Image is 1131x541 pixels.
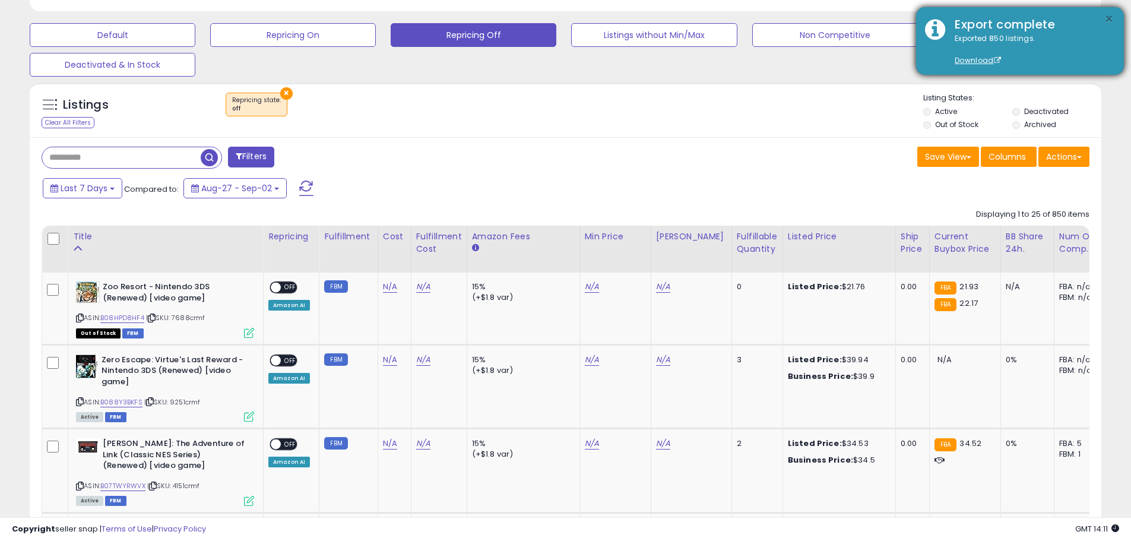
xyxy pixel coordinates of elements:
[901,438,920,449] div: 0.00
[416,230,462,255] div: Fulfillment Cost
[268,373,310,384] div: Amazon AI
[935,119,978,129] label: Out of Stock
[472,355,571,365] div: 15%
[228,147,274,167] button: Filters
[232,96,281,113] span: Repricing state :
[416,281,430,293] a: N/A
[788,371,886,382] div: $39.9
[268,457,310,467] div: Amazon AI
[472,438,571,449] div: 15%
[737,281,774,292] div: 0
[210,23,376,47] button: Repricing On
[61,182,107,194] span: Last 7 Days
[656,438,670,450] a: N/A
[1038,147,1089,167] button: Actions
[1059,230,1103,255] div: Num of Comp.
[472,281,571,292] div: 15%
[30,53,195,77] button: Deactivated & In Stock
[103,281,247,306] b: Zoo Resort - Nintendo 3DS (Renewed) [video game]
[76,496,103,506] span: All listings currently available for purchase on Amazon
[1104,12,1114,27] button: ×
[76,355,254,420] div: ASIN:
[1006,230,1049,255] div: BB Share 24h.
[324,230,372,243] div: Fulfillment
[472,243,479,254] small: Amazon Fees.
[76,412,103,422] span: All listings currently available for purchase on Amazon
[232,105,281,113] div: off
[788,281,842,292] b: Listed Price:
[183,178,287,198] button: Aug-27 - Sep-02
[656,281,670,293] a: N/A
[105,412,126,422] span: FBM
[472,449,571,460] div: (+$1.8 var)
[934,438,956,451] small: FBA
[959,298,978,309] span: 22.17
[102,355,246,391] b: Zero Escape: Virtue's Last Reward - Nintendo 3DS (Renewed) [video game]
[76,281,254,337] div: ASIN:
[1024,119,1056,129] label: Archived
[324,280,347,293] small: FBM
[280,87,293,100] button: ×
[934,230,996,255] div: Current Buybox Price
[917,147,979,167] button: Save View
[656,354,670,366] a: N/A
[981,147,1037,167] button: Columns
[472,230,575,243] div: Amazon Fees
[76,281,100,303] img: 61HZpm73WVL._SL40_.jpg
[788,230,891,243] div: Listed Price
[585,354,599,366] a: N/A
[103,438,247,474] b: [PERSON_NAME]: The Adventure of Link (Classic NES Series) (Renewed) [video game]
[752,23,918,47] button: Non Competitive
[571,23,737,47] button: Listings without Min/Max
[901,355,920,365] div: 0.00
[946,33,1115,67] div: Exported 850 listings.
[268,230,314,243] div: Repricing
[100,313,144,323] a: B08HPD8HF4
[788,438,886,449] div: $34.53
[472,365,571,376] div: (+$1.8 var)
[1059,281,1098,292] div: FBA: n/a
[146,313,205,322] span: | SKU: 7688crmf
[324,353,347,366] small: FBM
[383,354,397,366] a: N/A
[934,298,956,311] small: FBA
[391,23,556,47] button: Repricing Off
[1006,281,1045,292] div: N/A
[12,523,55,534] strong: Copyright
[281,355,300,365] span: OFF
[1059,449,1098,460] div: FBM: 1
[105,496,126,506] span: FBM
[935,106,957,116] label: Active
[324,437,347,450] small: FBM
[102,523,152,534] a: Terms of Use
[416,438,430,450] a: N/A
[1006,438,1045,449] div: 0%
[12,524,206,535] div: seller snap | |
[63,97,109,113] h5: Listings
[1059,292,1098,303] div: FBM: n/a
[923,93,1101,104] p: Listing States:
[1075,523,1119,534] span: 2025-09-10 14:11 GMT
[737,438,774,449] div: 2
[959,438,981,449] span: 34.52
[122,328,144,338] span: FBM
[43,178,122,198] button: Last 7 Days
[76,328,121,338] span: All listings that are currently out of stock and unavailable for purchase on Amazon
[1059,355,1098,365] div: FBA: n/a
[1059,438,1098,449] div: FBA: 5
[472,292,571,303] div: (+$1.8 var)
[1006,355,1045,365] div: 0%
[383,438,397,450] a: N/A
[124,184,179,195] span: Compared to:
[976,209,1089,220] div: Displaying 1 to 25 of 850 items
[788,371,853,382] b: Business Price:
[989,151,1026,163] span: Columns
[76,355,99,378] img: 51Mkqt35Q6L._SL40_.jpg
[901,230,924,255] div: Ship Price
[737,355,774,365] div: 3
[788,438,842,449] b: Listed Price:
[42,117,94,128] div: Clear All Filters
[788,355,886,365] div: $39.94
[383,230,406,243] div: Cost
[383,281,397,293] a: N/A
